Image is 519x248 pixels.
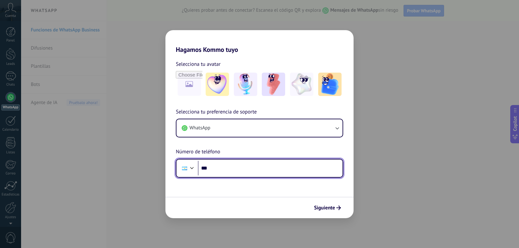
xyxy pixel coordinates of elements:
[290,73,313,96] img: -4.jpeg
[189,125,210,131] span: WhatsApp
[176,108,257,116] span: Selecciona tu preferencia de soporte
[165,30,354,53] h2: Hagamos Kommo tuyo
[314,206,335,210] span: Siguiente
[176,60,221,68] span: Selecciona tu avatar
[262,73,285,96] img: -3.jpeg
[206,73,229,96] img: -1.jpeg
[178,161,191,175] div: Argentina: + 54
[318,73,342,96] img: -5.jpeg
[234,73,257,96] img: -2.jpeg
[311,202,344,213] button: Siguiente
[176,148,220,156] span: Número de teléfono
[176,119,343,137] button: WhatsApp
